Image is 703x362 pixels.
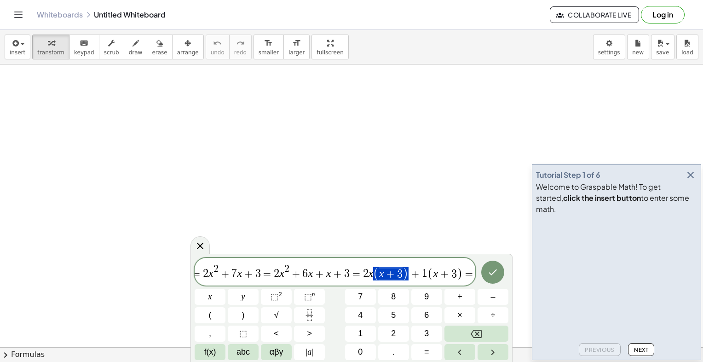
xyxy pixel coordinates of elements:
[288,49,305,56] span: larger
[147,35,172,59] button: erase
[195,344,225,360] button: Functions
[411,307,442,323] button: 6
[422,269,427,280] span: 1
[307,327,312,340] span: >
[681,49,693,56] span: load
[208,268,213,280] var: x
[32,35,69,59] button: transform
[676,35,698,59] button: load
[424,327,429,340] span: 3
[219,269,232,280] span: +
[311,35,348,59] button: fullscreen
[313,269,326,280] span: +
[152,49,167,56] span: erase
[213,264,219,274] span: 2
[254,35,284,59] button: format_sizesmaller
[317,49,343,56] span: fullscreen
[451,269,457,280] span: 3
[302,269,308,280] span: 6
[261,344,292,360] button: Greek alphabet
[203,269,208,280] span: 2
[208,291,212,303] span: x
[433,268,438,280] var: x
[283,35,310,59] button: format_sizelarger
[124,35,148,59] button: draw
[457,291,462,303] span: +
[274,327,279,340] span: <
[237,268,242,280] var: x
[331,269,344,280] span: +
[242,269,255,280] span: +
[411,289,442,305] button: 9
[490,291,495,303] span: –
[641,6,685,23] button: Log in
[308,268,313,280] var: x
[345,307,376,323] button: 4
[37,10,83,19] a: Whiteboards
[80,38,88,49] i: keyboard
[231,269,237,280] span: 7
[409,269,422,280] span: +
[444,289,475,305] button: Plus
[457,267,463,280] span: )
[274,309,279,321] span: √
[10,49,25,56] span: insert
[195,326,225,342] button: ,
[228,326,259,342] button: Placeholder
[284,264,289,274] span: 2
[378,289,409,305] button: 8
[242,309,245,321] span: )
[69,35,99,59] button: keyboardkeypad
[279,268,284,280] var: x
[427,267,433,280] span: (
[397,269,403,280] span: 3
[306,347,308,356] span: |
[378,307,409,323] button: 5
[306,346,313,358] span: a
[391,291,396,303] span: 8
[358,309,363,321] span: 4
[344,269,350,280] span: 3
[411,326,442,342] button: 3
[536,169,600,181] div: Tutorial Step 1 of 6
[278,291,282,298] sup: 2
[345,289,376,305] button: 7
[209,327,211,340] span: ,
[211,49,225,56] span: undo
[373,267,379,280] span: (
[294,326,325,342] button: Greater than
[236,38,245,49] i: redo
[378,326,409,342] button: 2
[228,344,259,360] button: Alphabet
[651,35,674,59] button: save
[411,344,442,360] button: Equals
[345,326,376,342] button: 1
[457,309,462,321] span: ×
[424,346,429,358] span: =
[228,289,259,305] button: y
[632,49,644,56] span: new
[74,49,94,56] span: keypad
[481,261,504,284] button: Done
[345,344,376,360] button: 0
[391,309,396,321] span: 5
[391,327,396,340] span: 2
[236,346,250,358] span: abc
[350,269,363,280] span: =
[261,326,292,342] button: Less than
[558,11,631,19] span: Collaborate Live
[294,344,325,360] button: Absolute value
[358,291,363,303] span: 7
[264,38,273,49] i: format_size
[11,7,26,22] button: Toggle navigation
[444,307,475,323] button: Times
[550,6,639,23] button: Collaborate Live
[289,269,303,280] span: +
[292,38,301,49] i: format_size
[628,343,654,356] button: Next
[311,347,313,356] span: |
[261,307,292,323] button: Square root
[234,49,247,56] span: redo
[172,35,204,59] button: arrange
[369,268,374,280] var: x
